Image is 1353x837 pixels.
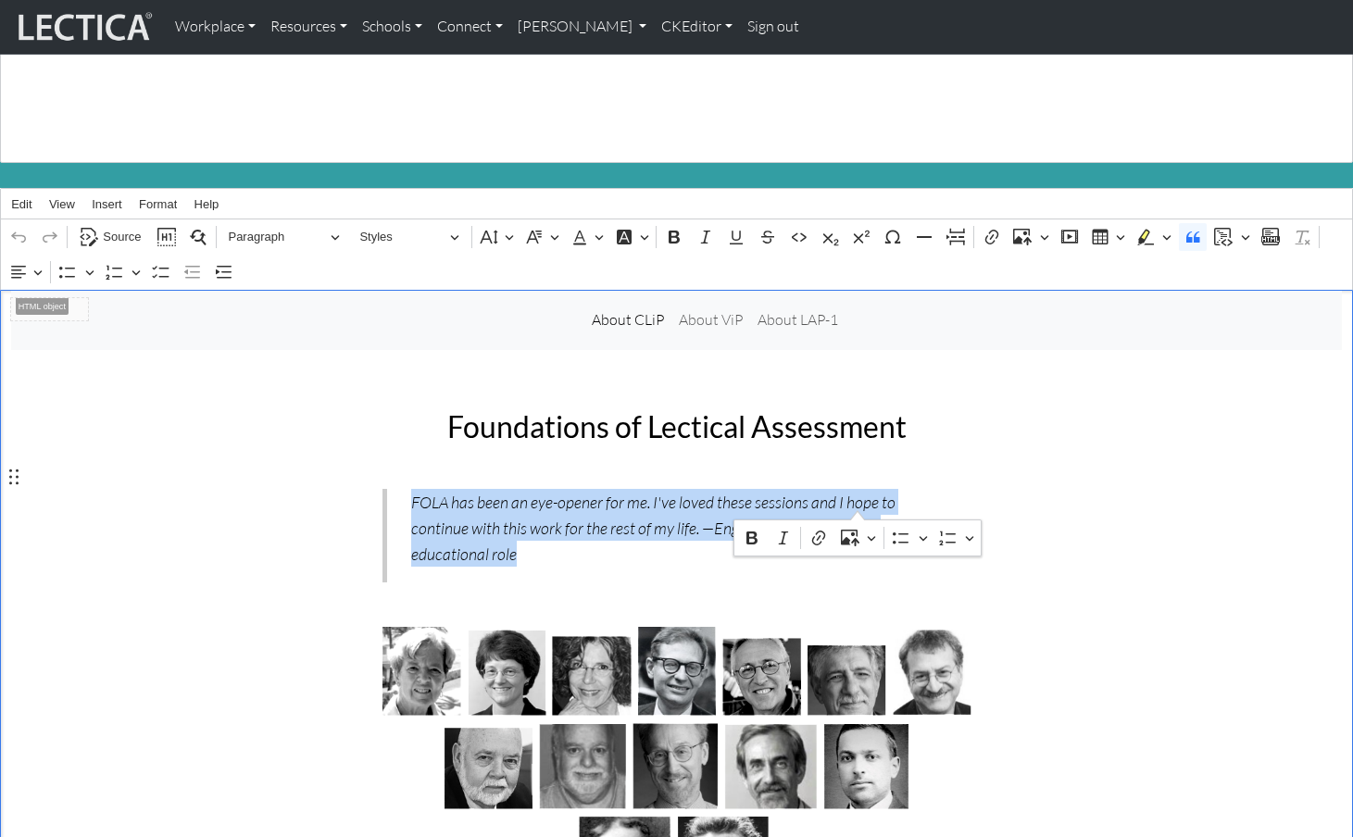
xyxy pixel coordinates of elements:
span: Paragraph [228,226,324,248]
span: Styles [359,226,444,248]
span: Edit [11,198,31,210]
a: Workplace [168,7,263,46]
button: Source [71,222,149,251]
span: Format [139,198,177,210]
span: Help [194,198,219,210]
h1: FOLA [11,84,1343,129]
a: About ViP [671,301,750,339]
span: Source [103,226,141,248]
div: Editor menu bar [1,189,1352,219]
span: View [49,198,75,210]
a: Schools [355,7,430,46]
a: About CLiP [584,301,671,339]
h2: Foundations of Lectical Assessment [382,409,971,444]
div: Editor toolbar [1,219,1352,290]
div: Editor contextual toolbar [734,520,981,556]
a: Sign out [740,7,807,46]
p: FOLA has been an eye-opener for me. I've loved these sessions and I hope to continue with this wo... [411,489,946,567]
a: [PERSON_NAME] [510,7,654,46]
img: lecticalive [14,9,153,44]
a: CKEditor [654,7,740,46]
p: ⁠⁠⁠⁠⁠⁠⁠ [11,298,89,328]
span: Insert [92,198,122,210]
a: About LAP-1 [750,301,846,339]
a: Connect [430,7,510,46]
button: Paragraph, Heading [220,222,348,251]
button: Styles [352,222,468,251]
a: Resources [263,7,355,46]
